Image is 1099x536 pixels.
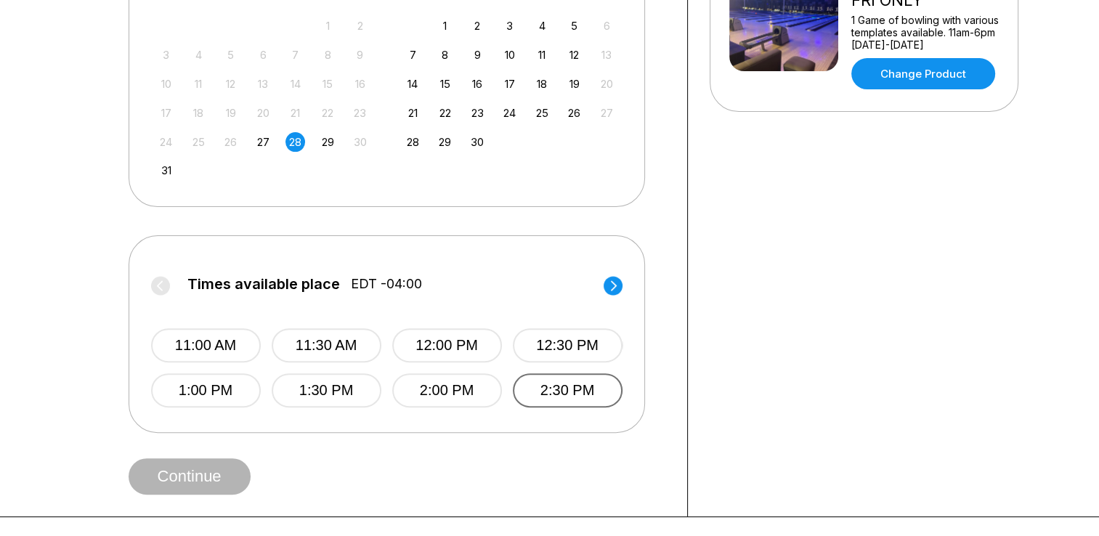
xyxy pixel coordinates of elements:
div: Choose Wednesday, September 17th, 2025 [500,74,519,94]
div: Choose Thursday, September 4th, 2025 [532,16,552,36]
div: Choose Friday, September 19th, 2025 [564,74,584,94]
div: Choose Friday, September 12th, 2025 [564,45,584,65]
div: Not available Saturday, September 6th, 2025 [597,16,617,36]
div: Choose Wednesday, September 3rd, 2025 [500,16,519,36]
div: 1 Game of bowling with various templates available. 11am-6pm [DATE]-[DATE] [851,14,999,51]
div: Not available Tuesday, August 12th, 2025 [221,74,240,94]
span: Times available place [187,276,340,292]
button: 1:00 PM [151,373,261,407]
div: Choose Wednesday, August 27th, 2025 [254,132,273,152]
div: Choose Thursday, September 11th, 2025 [532,45,552,65]
div: Not available Friday, August 15th, 2025 [318,74,338,94]
div: Not available Friday, August 22nd, 2025 [318,103,338,123]
button: 11:30 AM [272,328,381,362]
div: Choose Thursday, August 28th, 2025 [285,132,305,152]
div: Not available Sunday, August 24th, 2025 [156,132,176,152]
div: Choose Thursday, September 18th, 2025 [532,74,552,94]
div: Not available Monday, August 25th, 2025 [189,132,208,152]
div: Not available Tuesday, August 19th, 2025 [221,103,240,123]
span: EDT -04:00 [351,276,422,292]
div: Choose Monday, September 15th, 2025 [435,74,455,94]
div: Not available Saturday, August 16th, 2025 [350,74,370,94]
div: Choose Thursday, September 25th, 2025 [532,103,552,123]
div: Not available Saturday, September 13th, 2025 [597,45,617,65]
div: Not available Saturday, September 20th, 2025 [597,74,617,94]
div: Choose Sunday, September 21st, 2025 [403,103,423,123]
div: Choose Tuesday, September 9th, 2025 [468,45,487,65]
div: Not available Monday, August 4th, 2025 [189,45,208,65]
div: Not available Saturday, September 27th, 2025 [597,103,617,123]
button: 12:00 PM [392,328,502,362]
div: Not available Thursday, August 7th, 2025 [285,45,305,65]
div: Choose Friday, September 5th, 2025 [564,16,584,36]
div: Not available Friday, August 8th, 2025 [318,45,338,65]
div: Choose Sunday, August 31st, 2025 [156,161,176,180]
div: Choose Monday, September 29th, 2025 [435,132,455,152]
div: Not available Sunday, August 10th, 2025 [156,74,176,94]
div: Choose Friday, August 29th, 2025 [318,132,338,152]
div: Not available Monday, August 18th, 2025 [189,103,208,123]
div: month 2025-08 [155,15,373,181]
div: Choose Sunday, September 14th, 2025 [403,74,423,94]
a: Change Product [851,58,995,89]
div: Choose Monday, September 1st, 2025 [435,16,455,36]
div: Not available Saturday, August 30th, 2025 [350,132,370,152]
div: Choose Friday, September 26th, 2025 [564,103,584,123]
div: Not available Tuesday, August 5th, 2025 [221,45,240,65]
div: Not available Thursday, August 21st, 2025 [285,103,305,123]
div: Not available Wednesday, August 20th, 2025 [254,103,273,123]
div: Choose Tuesday, September 23rd, 2025 [468,103,487,123]
button: 2:30 PM [513,373,623,407]
div: Not available Tuesday, August 26th, 2025 [221,132,240,152]
div: Not available Sunday, August 17th, 2025 [156,103,176,123]
div: Choose Sunday, September 28th, 2025 [403,132,423,152]
div: Choose Monday, September 22nd, 2025 [435,103,455,123]
button: 12:30 PM [513,328,623,362]
div: Not available Saturday, August 23rd, 2025 [350,103,370,123]
div: Choose Tuesday, September 16th, 2025 [468,74,487,94]
div: Choose Tuesday, September 30th, 2025 [468,132,487,152]
div: Not available Saturday, August 2nd, 2025 [350,16,370,36]
div: Not available Thursday, August 14th, 2025 [285,74,305,94]
div: Choose Sunday, September 7th, 2025 [403,45,423,65]
div: Choose Monday, September 8th, 2025 [435,45,455,65]
div: Choose Tuesday, September 2nd, 2025 [468,16,487,36]
div: Choose Wednesday, September 10th, 2025 [500,45,519,65]
div: Not available Friday, August 1st, 2025 [318,16,338,36]
div: Not available Wednesday, August 6th, 2025 [254,45,273,65]
div: Choose Wednesday, September 24th, 2025 [500,103,519,123]
button: 2:00 PM [392,373,502,407]
button: 1:30 PM [272,373,381,407]
button: 11:00 AM [151,328,261,362]
div: Not available Saturday, August 9th, 2025 [350,45,370,65]
div: month 2025-09 [401,15,619,152]
div: Not available Sunday, August 3rd, 2025 [156,45,176,65]
div: Not available Monday, August 11th, 2025 [189,74,208,94]
div: Not available Wednesday, August 13th, 2025 [254,74,273,94]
